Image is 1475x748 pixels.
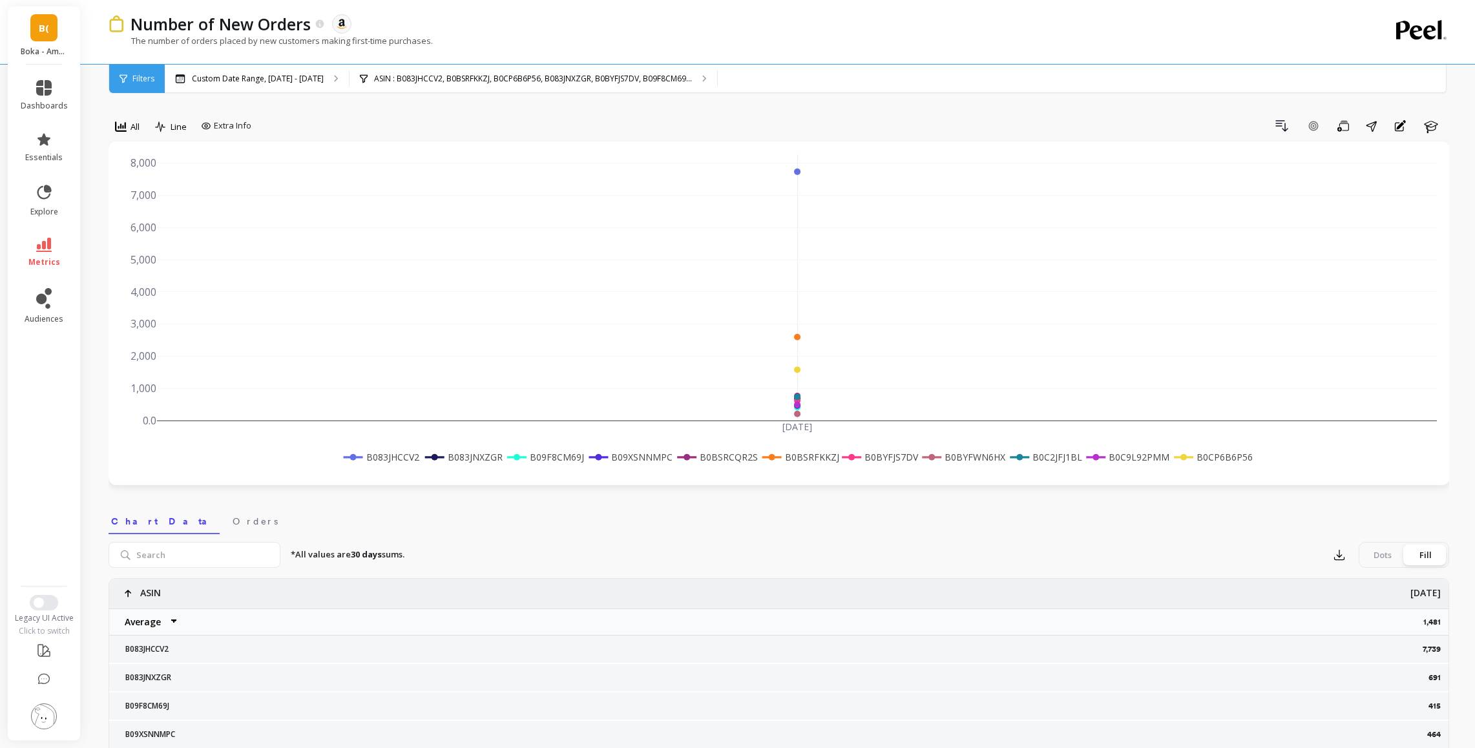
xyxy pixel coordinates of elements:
[131,13,311,35] p: Number of New Orders
[140,579,161,599] p: ASIN
[109,504,1449,534] nav: Tabs
[21,101,68,111] span: dashboards
[291,548,404,561] p: *All values are sums.
[118,701,231,711] p: B09F8CM69J
[131,121,140,133] span: All
[192,74,324,84] p: Custom Date Range, [DATE] - [DATE]
[25,314,63,324] span: audiences
[28,257,60,267] span: metrics
[30,207,58,217] span: explore
[30,595,58,610] button: Switch to New UI
[109,35,433,47] p: The number of orders placed by new customers making first-time purchases.
[336,18,348,30] img: api.amazon.svg
[1404,545,1447,565] div: Fill
[1312,672,1441,683] p: 691
[118,672,231,683] p: B083JNXZGR
[31,703,57,729] img: profile picture
[233,515,278,528] span: Orders
[171,121,187,133] span: Line
[1312,729,1441,740] p: 464
[1423,617,1449,627] p: 1,481
[214,119,251,132] span: Extra Info
[109,542,280,568] input: Search
[25,152,63,163] span: essentials
[8,626,81,636] div: Click to switch
[21,47,68,57] p: Boka - Amazon (Essor)
[109,16,124,32] img: header icon
[374,74,692,84] p: ASIN : B083JHCCV2, B0BSRFKKZJ, B0CP6B6P56, B083JNXZGR, B0BYFJS7DV, B09F8CM69...
[351,548,382,560] strong: 30 days
[39,21,49,36] span: B(
[1312,701,1441,711] p: 415
[111,515,217,528] span: Chart Data
[1312,644,1441,654] p: 7,739
[132,74,154,84] span: Filters
[118,729,231,740] p: B09XSNNMPC
[1361,545,1404,565] div: Dots
[118,644,231,654] p: B083JHCCV2
[1410,579,1441,599] p: [DATE]
[8,613,81,623] div: Legacy UI Active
